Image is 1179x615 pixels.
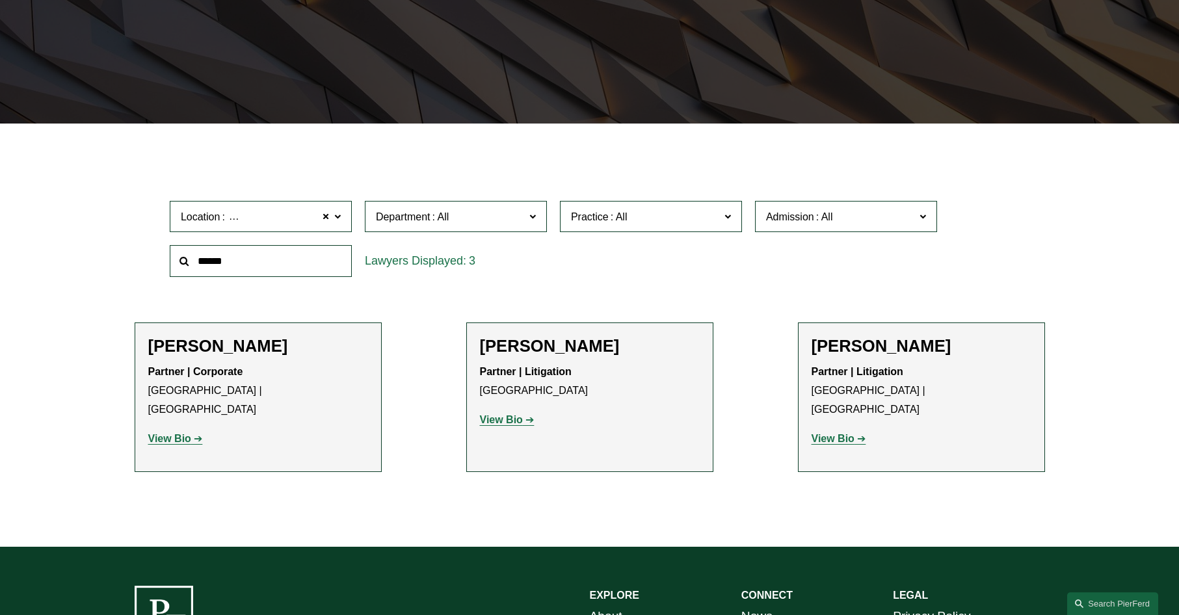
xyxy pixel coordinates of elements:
strong: Partner | Litigation [480,366,572,377]
h2: [PERSON_NAME] [148,336,368,356]
p: [GEOGRAPHIC_DATA] [480,363,700,400]
strong: Partner | Corporate [148,366,243,377]
strong: Partner | Litigation [812,366,903,377]
strong: View Bio [148,433,191,444]
span: [GEOGRAPHIC_DATA] [227,209,336,226]
span: Department [376,211,431,222]
span: Practice [571,211,609,222]
strong: View Bio [812,433,854,444]
p: [GEOGRAPHIC_DATA] | [GEOGRAPHIC_DATA] [148,363,368,419]
strong: CONNECT [741,590,793,601]
a: View Bio [480,414,535,425]
strong: EXPLORE [590,590,639,601]
a: View Bio [148,433,203,444]
a: View Bio [812,433,866,444]
strong: LEGAL [893,590,928,601]
a: Search this site [1067,592,1158,615]
h2: [PERSON_NAME] [480,336,700,356]
p: [GEOGRAPHIC_DATA] | [GEOGRAPHIC_DATA] [812,363,1031,419]
h2: [PERSON_NAME] [812,336,1031,356]
span: Admission [766,211,814,222]
span: 3 [469,254,475,267]
strong: View Bio [480,414,523,425]
span: Location [181,211,220,222]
